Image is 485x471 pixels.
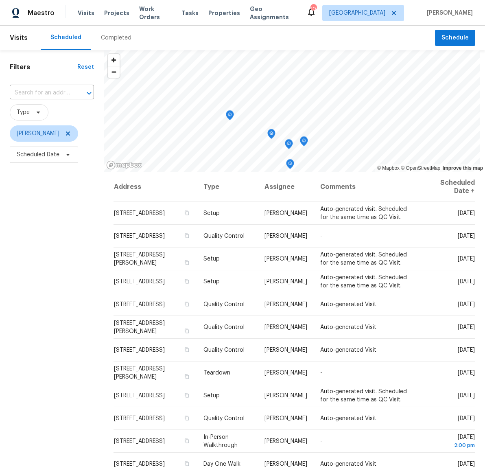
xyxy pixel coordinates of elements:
span: Auto-generated visit. Scheduled for the same time as QC Visit. [320,206,407,220]
button: Zoom in [108,54,120,66]
span: [STREET_ADDRESS] [114,233,165,239]
div: Map marker [226,110,234,123]
button: Copy Address [183,414,190,422]
span: [DATE] [458,324,475,330]
span: - [320,370,322,376]
span: [DATE] [458,393,475,399]
button: Zoom out [108,66,120,78]
span: Teardown [203,370,230,376]
span: [DATE] [458,461,475,467]
span: [STREET_ADDRESS] [114,347,165,353]
span: [STREET_ADDRESS][PERSON_NAME] [114,320,165,334]
span: Type [17,108,30,116]
span: [PERSON_NAME] [264,416,307,421]
div: 2:00 pm [429,441,475,449]
button: Schedule [435,30,475,46]
span: Schedule [441,33,469,43]
span: Scheduled Date [17,151,59,159]
th: Address [114,172,197,202]
span: [PERSON_NAME] [264,324,307,330]
button: Copy Address [183,346,190,353]
div: Map marker [285,139,293,152]
span: [DATE] [458,370,475,376]
span: Auto-generated Visit [320,347,376,353]
div: Scheduled [50,33,81,42]
button: Copy Address [183,259,190,266]
span: Visits [10,29,28,47]
th: Comments [314,172,422,202]
span: [DATE] [458,233,475,239]
span: Setup [203,279,220,285]
button: Copy Address [183,300,190,308]
button: Open [83,88,95,99]
button: Copy Address [183,392,190,399]
span: Auto-generated visit. Scheduled for the same time as QC Visit. [320,275,407,289]
span: [DATE] [458,302,475,307]
button: Copy Address [183,460,190,467]
button: Copy Address [183,232,190,239]
span: [PERSON_NAME] [264,438,307,444]
span: [DATE] [458,256,475,262]
span: Tasks [181,10,199,16]
button: Copy Address [183,209,190,217]
span: Geo Assignments [250,5,297,21]
span: [DATE] [429,434,475,449]
span: [STREET_ADDRESS] [114,302,165,307]
span: [PERSON_NAME] [264,461,307,467]
div: Reset [77,63,94,71]
span: [PERSON_NAME] [264,347,307,353]
div: Map marker [286,159,294,172]
span: Quality Control [203,347,245,353]
span: Auto-generated visit. Scheduled for the same time as QC Visit. [320,389,407,403]
span: [STREET_ADDRESS] [114,279,165,285]
a: OpenStreetMap [401,165,440,171]
span: [PERSON_NAME] [17,129,59,138]
span: Day One Walk [203,461,240,467]
button: Copy Address [183,437,190,445]
span: [PERSON_NAME] [264,279,307,285]
span: [STREET_ADDRESS][PERSON_NAME] [114,366,165,380]
div: 10 [310,5,316,13]
span: [STREET_ADDRESS] [114,210,165,216]
span: [DATE] [458,210,475,216]
th: Type [197,172,258,202]
span: In-Person Walkthrough [203,434,238,448]
th: Assignee [258,172,314,202]
span: [DATE] [458,279,475,285]
span: Projects [104,9,129,17]
span: Quality Control [203,416,245,421]
span: [STREET_ADDRESS] [114,416,165,421]
span: [STREET_ADDRESS] [114,438,165,444]
span: [PERSON_NAME] [264,210,307,216]
span: [GEOGRAPHIC_DATA] [329,9,385,17]
a: Mapbox [377,165,400,171]
h1: Filters [10,63,77,71]
span: [STREET_ADDRESS][PERSON_NAME] [114,252,165,266]
span: Setup [203,256,220,262]
div: Map marker [267,129,275,142]
span: [PERSON_NAME] [264,233,307,239]
span: - [320,438,322,444]
span: Setup [203,210,220,216]
span: Maestro [28,9,55,17]
span: Work Orders [139,5,172,21]
th: Scheduled Date ↑ [422,172,475,202]
span: Auto-generated Visit [320,416,376,421]
span: Auto-generated Visit [320,461,376,467]
span: [PERSON_NAME] [264,393,307,399]
div: Completed [101,34,131,42]
span: Auto-generated Visit [320,324,376,330]
span: Properties [208,9,240,17]
canvas: Map [104,50,480,172]
span: [PERSON_NAME] [264,256,307,262]
span: Auto-generated visit. Scheduled for the same time as QC Visit. [320,252,407,266]
span: [PERSON_NAME] [424,9,473,17]
span: Quality Control [203,302,245,307]
div: Map marker [300,136,308,149]
a: Improve this map [443,165,483,171]
span: [STREET_ADDRESS] [114,461,165,467]
button: Copy Address [183,278,190,285]
span: [DATE] [458,416,475,421]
